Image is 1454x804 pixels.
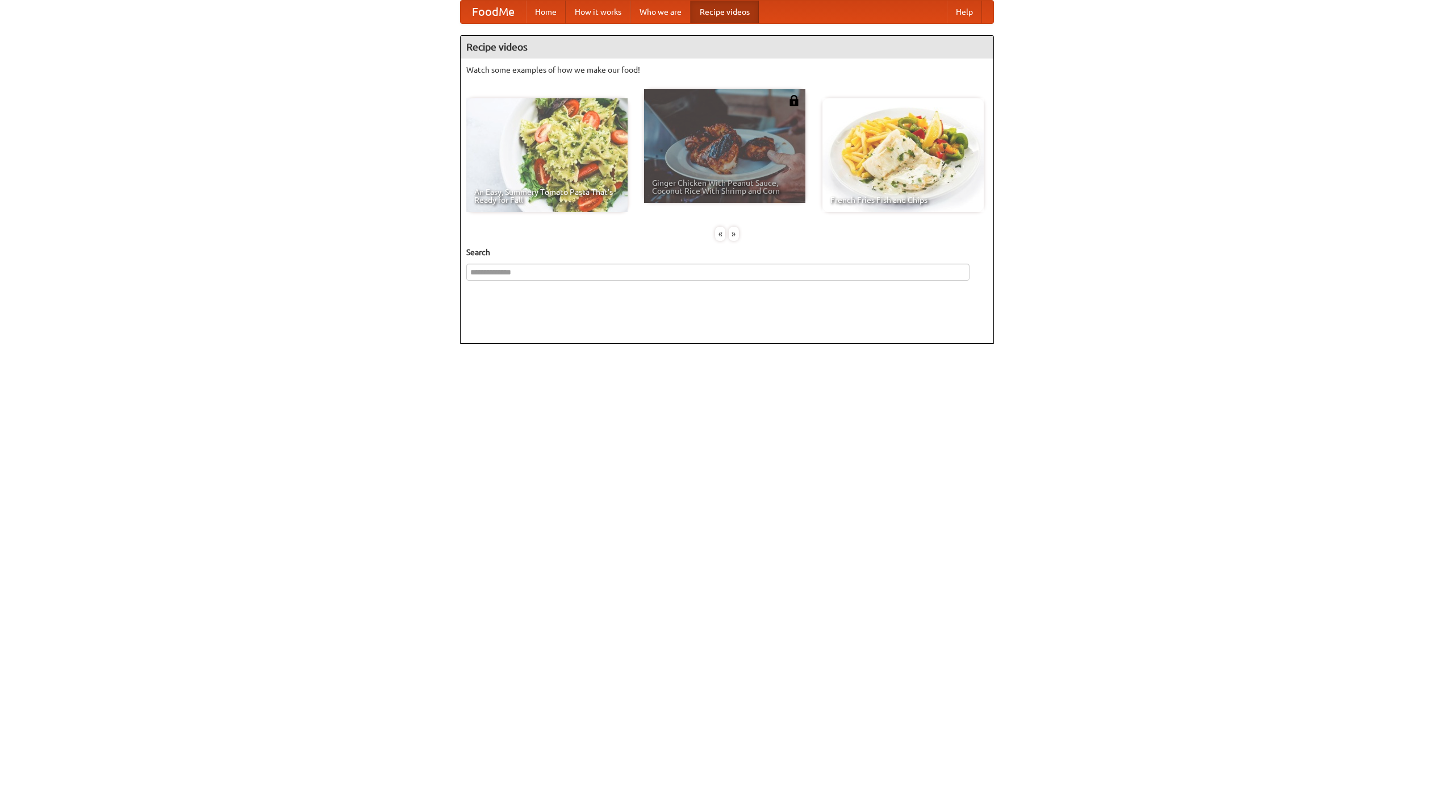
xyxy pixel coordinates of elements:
[947,1,982,23] a: Help
[526,1,566,23] a: Home
[715,227,725,241] div: «
[474,188,620,204] span: An Easy, Summery Tomato Pasta That's Ready for Fall
[691,1,759,23] a: Recipe videos
[830,196,976,204] span: French Fries Fish and Chips
[461,36,993,59] h4: Recipe videos
[729,227,739,241] div: »
[566,1,630,23] a: How it works
[466,64,988,76] p: Watch some examples of how we make our food!
[630,1,691,23] a: Who we are
[466,98,628,212] a: An Easy, Summery Tomato Pasta That's Ready for Fall
[822,98,984,212] a: French Fries Fish and Chips
[461,1,526,23] a: FoodMe
[788,95,800,106] img: 483408.png
[466,247,988,258] h5: Search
